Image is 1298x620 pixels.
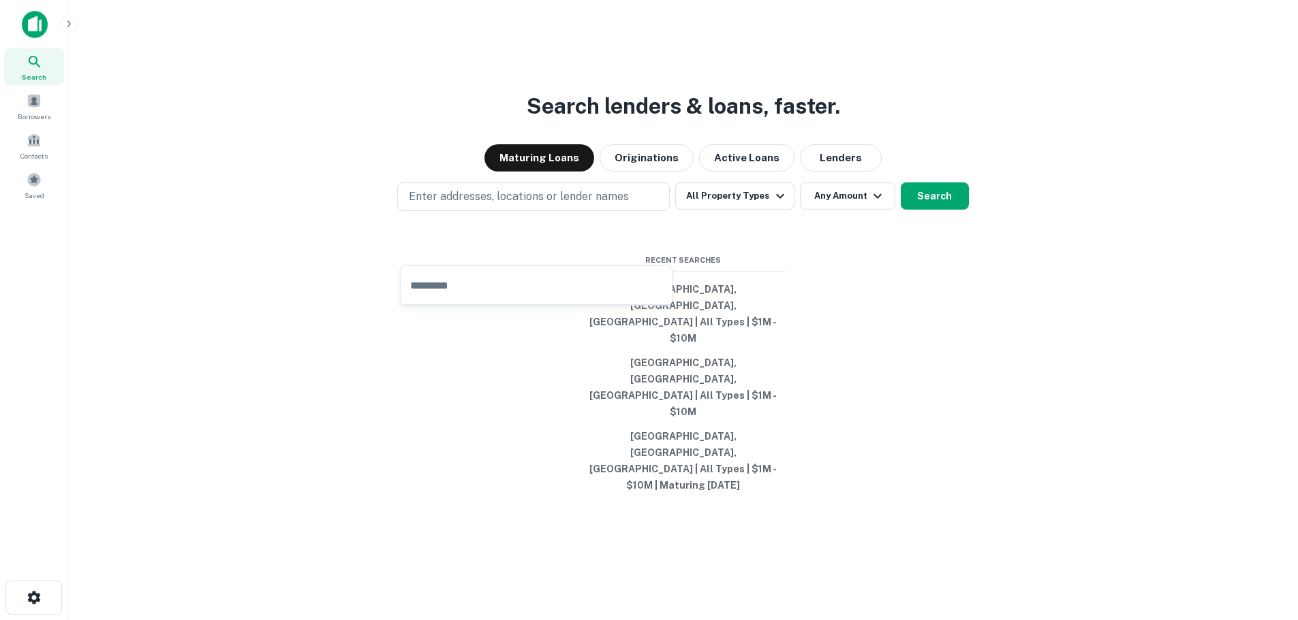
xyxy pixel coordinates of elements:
img: capitalize-icon.png [22,11,48,38]
button: [GEOGRAPHIC_DATA], [GEOGRAPHIC_DATA], [GEOGRAPHIC_DATA] | All Types | $1M - $10M | Maturing [DATE] [581,424,786,497]
a: Contacts [4,127,64,164]
button: Search [901,182,969,210]
a: Borrowers [4,88,64,125]
span: Search [22,71,46,82]
span: Borrowers [18,111,50,122]
button: [GEOGRAPHIC_DATA], [GEOGRAPHIC_DATA], [GEOGRAPHIC_DATA] | All Types | $1M - $10M [581,350,786,424]
span: Contacts [20,150,48,161]
button: Lenders [800,144,882,172]
h3: Search lenders & loans, faster. [527,90,840,123]
a: Saved [4,167,64,203]
button: Maturing Loans [484,144,594,172]
p: Enter addresses, locations or lender names [409,189,629,205]
span: Saved [25,190,44,201]
span: Recent Searches [581,255,786,266]
button: Originations [600,144,694,172]
button: Active Loans [699,144,794,172]
button: Enter addresses, locations or lender names [397,182,670,211]
button: [GEOGRAPHIC_DATA], [GEOGRAPHIC_DATA], [GEOGRAPHIC_DATA] | All Types | $1M - $10M [581,277,786,350]
button: Any Amount [800,182,895,210]
a: Search [4,48,64,85]
button: All Property Types [675,182,794,210]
